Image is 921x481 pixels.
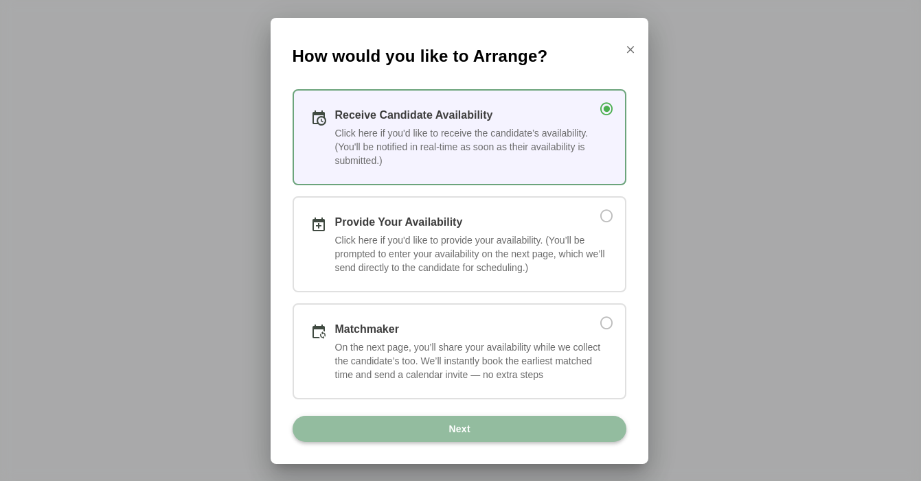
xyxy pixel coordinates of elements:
[335,107,609,124] div: Receive Candidate Availability
[335,126,609,167] div: Click here if you'd like to receive the candidate’s availability. (You'll be notified in real-tim...
[293,416,626,442] button: Next
[335,214,581,231] div: Provide Your Availability
[335,321,581,338] div: Matchmaker
[335,340,609,382] div: On the next page, you’ll share your availability while we collect the candidate’s too. We’ll inst...
[448,416,470,442] span: Next
[293,45,548,67] span: How would you like to Arrange?
[335,233,609,274] div: Click here if you'd like to provide your availability. (You’ll be prompted to enter your availabi...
